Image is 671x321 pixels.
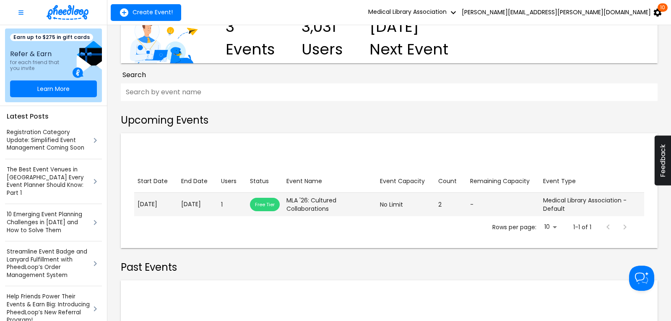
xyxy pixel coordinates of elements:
iframe: Help Scout Beacon - Open [629,266,654,291]
button: Sort [247,173,272,189]
div: Users [221,176,237,186]
span: Create Event! [133,9,173,16]
button: [PERSON_NAME][EMAIL_ADDRESS][PERSON_NAME][DOMAIN_NAME] 10 [460,4,664,21]
img: Referral [73,41,102,78]
a: Registration Category Update: Simplified Event Management Coming Soon [7,129,90,152]
p: [DATE] [181,200,214,209]
button: Sort [178,173,211,189]
div: Event Capacity [380,176,425,186]
span: 10 [658,3,668,12]
button: Sort [377,173,428,189]
div: MLA '26: Cultured Collaborations [286,196,373,213]
div: - [470,200,536,209]
p: [DATE] [138,200,174,209]
div: Status [250,176,269,186]
div: Count [438,176,457,186]
button: Medical Library Association [367,4,460,21]
button: Sort [283,173,325,189]
a: Streamline Event Badge and Lanyard Fulfillment with PheedLoop’s Order Management System [7,248,90,279]
div: This event will not use user credits while it has fewer than 100 attendees. [250,198,280,211]
p: Rows per page: [492,223,536,231]
span: Earn up to $275 in gift cards [10,34,93,41]
span: Learn More [37,85,70,92]
button: Learn More [10,80,97,97]
button: Sort [467,173,533,189]
p: Users [302,38,343,61]
span: Medical Library Association [368,8,458,16]
button: Sort [540,173,579,189]
div: No Limit [380,200,432,209]
div: 1 [221,200,243,209]
p: [DATE] [369,16,448,38]
h2: Past Events [121,261,658,274]
p: Next Event [369,38,448,61]
div: Table Toolbar [134,143,644,170]
img: Event List [127,13,199,63]
span: for each friend that you invite [10,60,60,71]
button: Sort [435,173,460,189]
h2: Upcoming Events [121,114,658,127]
button: add-event [111,4,181,21]
div: Start Date [138,176,168,186]
a: The Best Event Venues in [GEOGRAPHIC_DATA] Every Event Planner Should Know: Part 1 [7,166,90,197]
div: 10 [540,221,560,233]
div: Event Name [286,176,322,186]
p: Events [226,38,275,61]
a: 10 Emerging Event Planning Challenges in [DATE] and How to Solve Them [7,211,90,234]
span: Feedback [659,144,667,177]
span: Refer & Earn [10,50,60,58]
h4: Latest Posts [5,111,102,122]
p: 3 [226,16,275,38]
span: [PERSON_NAME][EMAIL_ADDRESS][PERSON_NAME][DOMAIN_NAME] [462,9,651,16]
p: 1-1 of 1 [573,223,591,231]
input: Search by event name [121,83,658,101]
button: Sort [134,173,171,189]
span: Search [122,70,146,80]
img: logo [47,5,88,20]
div: Event Type [543,176,576,186]
div: Medical Library Association - Default [543,196,641,213]
div: End Date [181,176,208,186]
p: 3,031 [302,16,343,38]
div: 2 [438,200,463,209]
span: free tier [250,201,280,208]
div: Table Toolbar [134,290,644,317]
div: Remaining Capacity [470,176,530,186]
button: Sort [218,173,240,189]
